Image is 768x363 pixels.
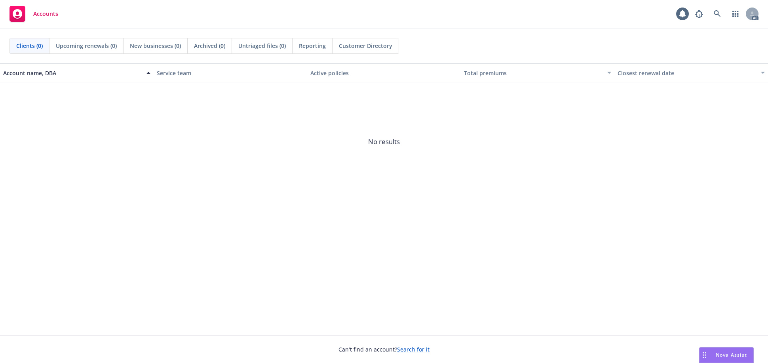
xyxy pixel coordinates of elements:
div: Drag to move [700,348,709,363]
span: Reporting [299,42,326,50]
span: Customer Directory [339,42,392,50]
a: Switch app [728,6,743,22]
span: Nova Assist [716,352,747,358]
span: Untriaged files (0) [238,42,286,50]
a: Accounts [6,3,61,25]
span: Can't find an account? [338,345,430,353]
a: Search [709,6,725,22]
button: Active policies [307,63,461,82]
a: Report a Bug [691,6,707,22]
div: Account name, DBA [3,69,142,77]
button: Service team [154,63,307,82]
div: Closest renewal date [618,69,756,77]
button: Nova Assist [699,347,754,363]
div: Service team [157,69,304,77]
div: Active policies [310,69,458,77]
span: Archived (0) [194,42,225,50]
a: Search for it [397,346,430,353]
span: Clients (0) [16,42,43,50]
div: Total premiums [464,69,603,77]
button: Total premiums [461,63,614,82]
button: Closest renewal date [614,63,768,82]
span: New businesses (0) [130,42,181,50]
span: Accounts [33,11,58,17]
span: Upcoming renewals (0) [56,42,117,50]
